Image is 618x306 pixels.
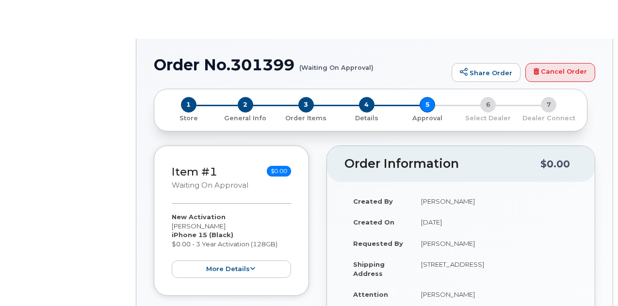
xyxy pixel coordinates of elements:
h1: Order No.301399 [154,56,447,73]
a: 2 General Info [215,113,276,123]
p: Order Items [279,114,332,123]
a: Item #1 [172,165,217,178]
strong: Shipping Address [353,260,385,277]
span: 1 [181,97,196,113]
small: (Waiting On Approval) [299,56,374,71]
td: [PERSON_NAME] [412,191,577,212]
h2: Order Information [344,157,540,171]
strong: Attention [353,290,388,298]
span: 2 [238,97,253,113]
strong: Requested By [353,240,403,247]
td: [PERSON_NAME] [412,284,577,305]
a: 1 Store [162,113,215,123]
p: General Info [219,114,272,123]
div: [PERSON_NAME] $0.00 - 3 Year Activation (128GB) [172,212,291,278]
p: Details [340,114,393,123]
span: $0.00 [267,166,291,177]
a: Cancel Order [525,63,595,82]
td: [STREET_ADDRESS] [412,254,577,284]
span: 3 [298,97,314,113]
span: 4 [359,97,374,113]
p: Store [166,114,211,123]
strong: Created On [353,218,394,226]
strong: New Activation [172,213,226,221]
a: 4 Details [336,113,397,123]
a: 3 Order Items [276,113,336,123]
small: Waiting On Approval [172,181,248,190]
td: [DATE] [412,211,577,233]
button: more details [172,260,291,278]
strong: iPhone 15 (Black) [172,231,233,239]
div: $0.00 [540,155,570,173]
td: [PERSON_NAME] [412,233,577,254]
a: Share Order [452,63,520,82]
strong: Created By [353,197,393,205]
